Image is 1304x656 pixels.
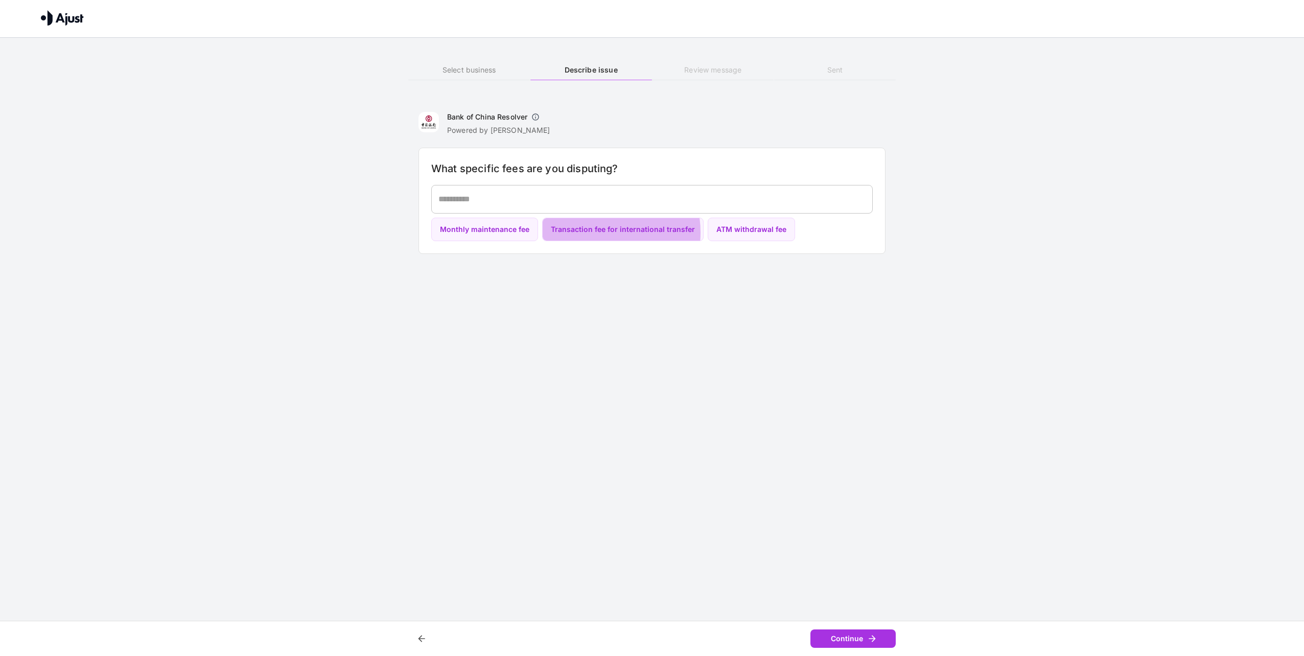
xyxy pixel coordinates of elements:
[431,218,538,242] button: Monthly maintenance fee
[652,64,774,76] h6: Review message
[41,10,84,26] img: Ajust
[810,629,896,648] button: Continue
[530,64,652,76] h6: Describe issue
[708,218,795,242] button: ATM withdrawal fee
[447,112,527,122] h6: Bank of China Resolver
[774,64,896,76] h6: Sent
[418,112,439,132] img: Bank of China
[542,218,704,242] button: Transaction fee for international transfer
[431,160,873,177] h6: What specific fees are you disputing?
[447,125,550,135] p: Powered by [PERSON_NAME]
[408,64,530,76] h6: Select business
